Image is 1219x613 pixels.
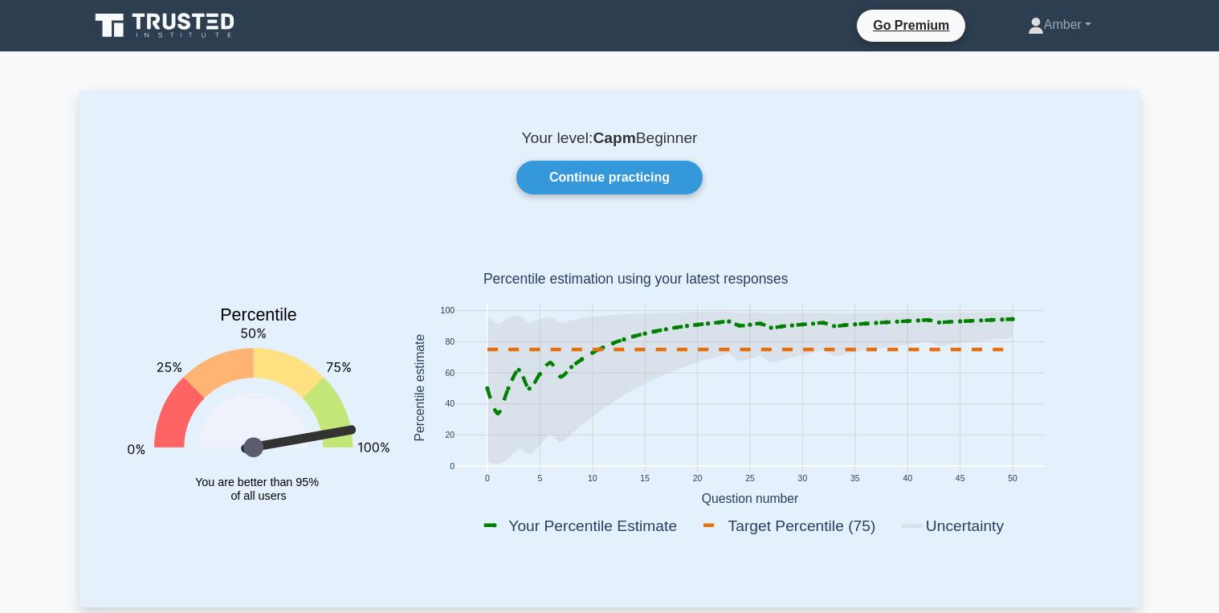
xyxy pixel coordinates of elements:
a: Continue practicing [516,161,703,194]
text: 45 [956,475,965,484]
text: Question number [702,492,799,505]
text: 15 [640,475,650,484]
text: Percentile [220,306,297,325]
text: 25 [745,475,755,484]
text: 30 [798,475,808,484]
text: 35 [850,475,860,484]
a: Go Premium [863,15,959,35]
p: Your level: Beginner [118,129,1101,148]
text: 0 [450,462,455,471]
a: Amber [989,9,1130,41]
text: 50 [1008,475,1017,484]
text: Percentile estimate [413,334,426,442]
text: 80 [445,337,455,346]
text: 5 [537,475,542,484]
text: 60 [445,369,455,378]
text: 10 [588,475,597,484]
text: 40 [445,400,455,409]
tspan: of all users [230,489,286,502]
text: 20 [693,475,703,484]
text: 0 [485,475,490,484]
text: Percentile estimation using your latest responses [483,272,789,288]
text: 40 [903,475,912,484]
tspan: You are better than 95% [195,476,319,488]
b: Capm [593,129,635,146]
text: 100 [441,307,455,316]
text: 20 [445,431,455,440]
